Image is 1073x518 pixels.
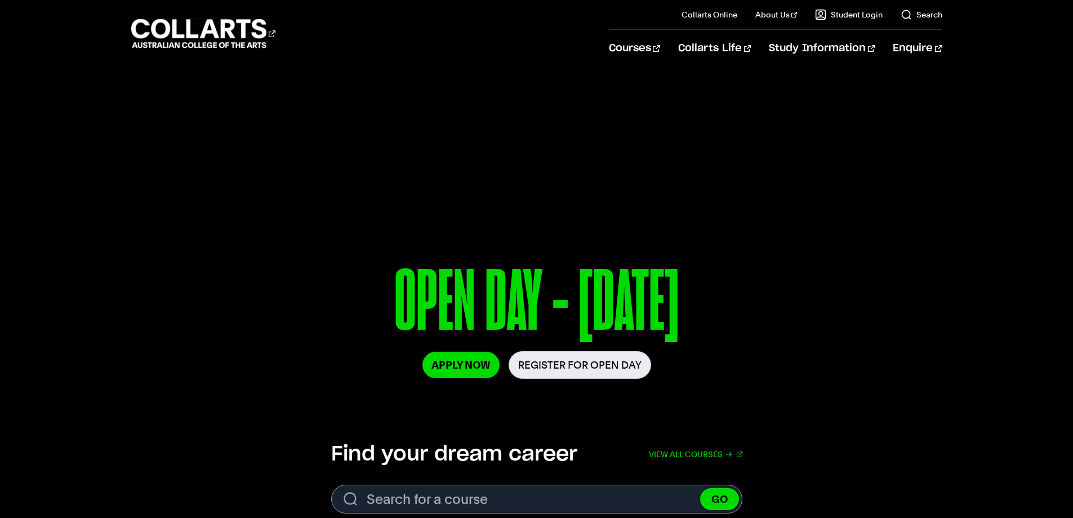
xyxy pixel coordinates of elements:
[700,488,739,510] button: GO
[331,485,742,513] form: Search
[649,442,742,467] a: View all courses
[509,351,651,379] a: Register for Open Day
[769,30,875,67] a: Study Information
[131,17,275,50] div: Go to homepage
[893,30,942,67] a: Enquire
[331,442,577,467] h2: Find your dream career
[682,9,737,20] a: Collarts Online
[901,9,942,20] a: Search
[222,258,851,351] p: OPEN DAY - [DATE]
[815,9,883,20] a: Student Login
[422,352,500,378] a: Apply Now
[755,9,797,20] a: About Us
[678,30,751,67] a: Collarts Life
[331,485,742,513] input: Search for a course
[609,30,660,67] a: Courses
